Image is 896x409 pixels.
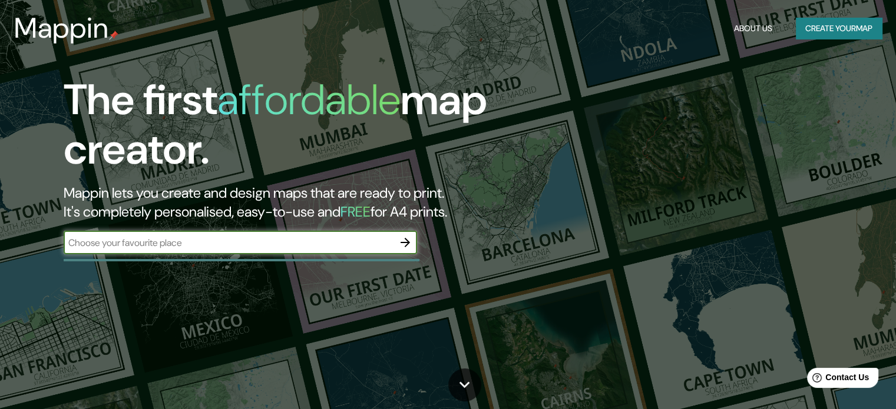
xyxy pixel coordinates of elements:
h2: Mappin lets you create and design maps that are ready to print. It's completely personalised, eas... [64,184,512,221]
h1: The first map creator. [64,75,512,184]
button: About Us [729,18,777,39]
input: Choose your favourite place [64,236,394,250]
button: Create yourmap [796,18,882,39]
img: mappin-pin [109,31,118,40]
iframe: Help widget launcher [791,363,883,396]
h5: FREE [340,202,371,221]
h1: affordable [217,72,401,127]
h3: Mappin [14,12,109,45]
